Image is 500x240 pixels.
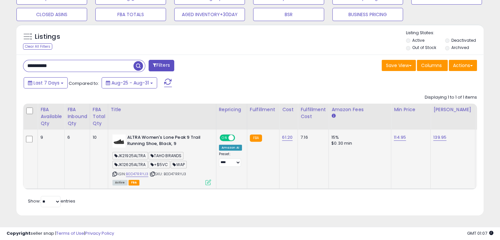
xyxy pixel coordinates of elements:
label: Deactivated [451,37,476,43]
button: Actions [449,60,477,71]
span: | SKU: B0D47RRYJ3 [149,171,186,177]
span: JK12625ALTRA [112,161,148,168]
span: +$5VC [149,161,170,168]
div: 9 [40,134,60,140]
a: Privacy Policy [85,230,114,236]
a: B0D47RRYJ3 [126,171,149,177]
div: Repricing [219,106,244,113]
span: Compared to: [69,80,99,86]
div: Fulfillment Cost [300,106,326,120]
span: JK21925ALTRA [112,152,148,159]
b: ALTRA Women's Lone Peak 9 Trail Running Shoe, Black, 9 [127,134,207,148]
small: FBA [250,134,262,142]
button: FBA TOTALS [95,8,166,21]
label: Active [412,37,424,43]
h5: Listings [35,32,60,41]
div: $0.30 min [331,140,386,146]
span: WAP [171,161,187,168]
span: Show: entries [28,198,75,204]
label: Out of Stock [412,45,436,50]
small: Amazon Fees. [331,113,335,119]
strong: Copyright [7,230,31,236]
p: Listing States: [406,30,484,36]
div: FBA inbound Qty [67,106,87,127]
div: Clear All Filters [23,43,52,50]
button: Filters [149,60,174,71]
span: TAHO BRANDS [149,152,184,159]
div: ASIN: [112,134,211,184]
span: All listings currently available for purchase on Amazon [112,180,128,185]
button: Save View [382,60,416,71]
label: Archived [451,45,469,50]
span: 2025-09-9 01:07 GMT [467,230,493,236]
div: Preset: [219,152,242,167]
div: FBA Total Qty [93,106,105,127]
div: Amazon AI [219,145,242,151]
div: 7.16 [300,134,323,140]
div: Fulfillment [250,106,276,113]
a: Terms of Use [56,230,84,236]
div: [PERSON_NAME] [433,106,472,113]
span: Aug-25 - Aug-31 [111,80,149,86]
div: Cost [282,106,295,113]
span: OFF [234,135,244,141]
span: Columns [421,62,442,69]
img: 31IkZtAxRmL._SL40_.jpg [112,134,126,148]
button: AGED INVENTORY+30DAY [174,8,245,21]
div: seller snap | | [7,230,114,237]
button: BUSINESS PRICING [332,8,403,21]
div: FBA Available Qty [40,106,62,127]
span: Last 7 Days [34,80,60,86]
span: ON [220,135,228,141]
button: BSR [253,8,324,21]
div: 15% [331,134,386,140]
button: Columns [417,60,448,71]
a: 61.20 [282,134,293,141]
div: 10 [93,134,103,140]
a: 114.95 [394,134,406,141]
button: Last 7 Days [24,77,68,88]
a: 139.95 [433,134,446,141]
div: 6 [67,134,85,140]
span: FBA [129,180,140,185]
div: Displaying 1 to 1 of 1 items [425,94,477,101]
div: Title [111,106,213,113]
button: Aug-25 - Aug-31 [102,77,157,88]
div: Min Price [394,106,428,113]
button: CLOSED ASINS [16,8,87,21]
div: Amazon Fees [331,106,388,113]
